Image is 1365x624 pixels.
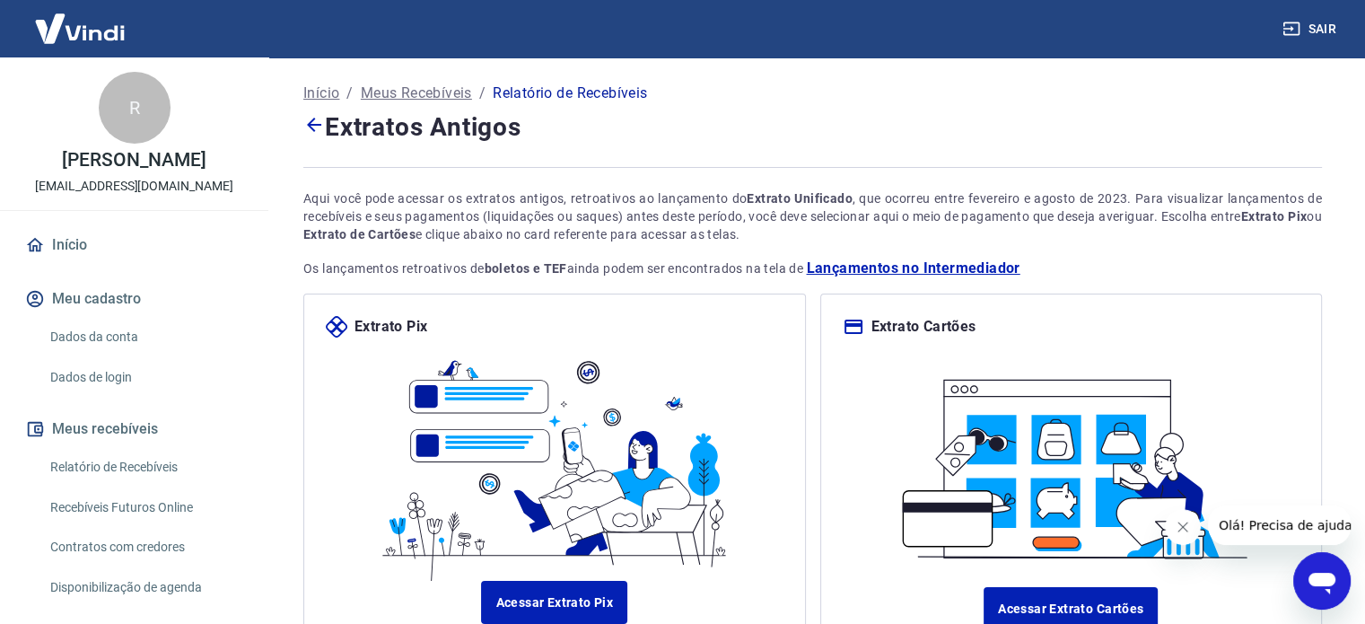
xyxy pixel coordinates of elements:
strong: Extrato de Cartões [303,227,416,242]
button: Sair [1279,13,1343,46]
div: R [99,72,171,144]
strong: boletos e TEF [485,261,567,276]
a: Início [22,225,247,265]
a: Início [303,83,339,104]
a: Lançamentos no Intermediador [806,258,1019,279]
p: [EMAIL_ADDRESS][DOMAIN_NAME] [35,177,233,196]
div: Aqui você pode acessar os extratos antigos, retroativos ao lançamento do , que ocorreu entre feve... [303,189,1322,243]
iframe: Botão para abrir a janela de mensagens [1293,552,1351,610]
p: [PERSON_NAME] [62,151,206,170]
a: Dados de login [43,359,247,396]
p: Relatório de Recebíveis [493,83,647,104]
a: Dados da conta [43,319,247,356]
iframe: Fechar mensagem [1165,509,1201,545]
a: Disponibilização de agenda [43,569,247,606]
p: / [346,83,353,104]
a: Contratos com credores [43,529,247,566]
a: Acessar Extrato Pix [481,581,627,624]
img: ilustrapix.38d2ed8fdf785898d64e9b5bf3a9451d.svg [372,338,738,581]
iframe: Mensagem da empresa [1208,505,1351,545]
a: Relatório de Recebíveis [43,449,247,486]
strong: Extrato Unificado [747,191,853,206]
p: Extrato Cartões [871,316,976,338]
img: Vindi [22,1,138,56]
strong: Extrato Pix [1241,209,1307,224]
h4: Extratos Antigos [303,108,1322,145]
a: Recebíveis Futuros Online [43,489,247,526]
p: / [479,83,486,104]
p: Os lançamentos retroativos de ainda podem ser encontrados na tela de [303,258,1322,279]
img: ilustracard.1447bf24807628a904eb562bb34ea6f9.svg [888,359,1254,566]
button: Meus recebíveis [22,409,247,449]
p: Extrato Pix [354,316,427,338]
span: Olá! Precisa de ajuda? [11,13,151,27]
button: Meu cadastro [22,279,247,319]
a: Meus Recebíveis [361,83,472,104]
